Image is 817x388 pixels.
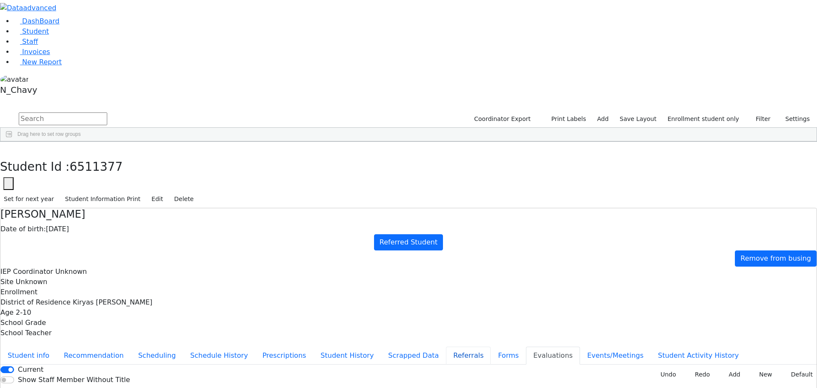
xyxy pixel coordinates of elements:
label: School Teacher [0,328,51,338]
span: Staff [22,37,38,46]
label: Show Staff Member Without Title [18,375,130,385]
span: 6511377 [70,160,123,174]
span: Unknown [16,278,47,286]
button: Student Information Print [61,193,144,206]
label: IEP Coordinator [0,267,53,277]
span: DashBoard [22,17,60,25]
button: Student info [0,347,57,365]
a: Remove from busing [735,250,817,267]
button: Delete [170,193,197,206]
label: Date of birth: [0,224,46,234]
button: Forms [491,347,526,365]
button: Evaluations [526,347,580,365]
button: Schedule History [183,347,255,365]
span: 2-10 [16,308,31,316]
a: Invoices [14,48,50,56]
button: Edit [148,193,167,206]
button: Add [719,368,744,381]
button: Events/Meetings [580,347,651,365]
a: New Report [14,58,62,66]
button: Student History [313,347,381,365]
button: Referrals [446,347,491,365]
div: [DATE] [0,224,817,234]
button: Coordinator Export [468,112,534,126]
button: Student Activity History [651,347,746,365]
label: School Grade [0,318,46,328]
button: Settings [774,112,814,126]
a: Staff [14,37,38,46]
input: Search [19,112,107,125]
a: DashBoard [14,17,60,25]
button: Save Layout [616,112,660,126]
span: Kiryas [PERSON_NAME] [73,298,152,306]
button: Redo [686,368,714,381]
label: Age [0,308,14,318]
button: Filter [745,112,774,126]
span: Student [22,27,49,35]
button: Scheduling [131,347,183,365]
span: Remove from busing [740,254,811,262]
label: Site [0,277,14,287]
a: Add [593,112,612,126]
span: New Report [22,58,62,66]
button: Prescriptions [255,347,314,365]
button: Undo [651,368,680,381]
h4: [PERSON_NAME] [0,208,817,221]
a: Referred Student [374,234,443,250]
button: Recommendation [57,347,131,365]
a: Student [14,27,49,35]
button: Print Labels [541,112,590,126]
button: New [750,368,776,381]
label: Enrollment [0,287,37,297]
label: Enrollment student only [664,112,743,126]
span: Invoices [22,48,50,56]
button: Default [782,368,817,381]
span: Unknown [55,267,87,276]
label: District of Residence [0,297,71,308]
span: Drag here to set row groups [17,131,81,137]
label: Current [18,365,43,375]
button: Scrapped Data [381,347,446,365]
